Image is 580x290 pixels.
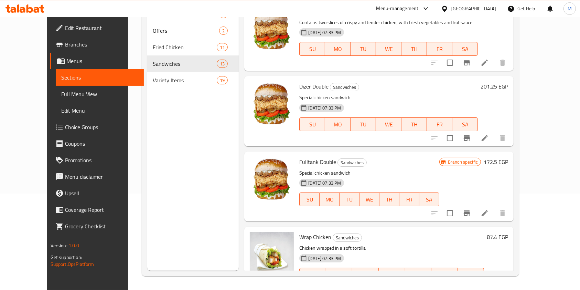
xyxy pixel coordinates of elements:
a: Menus [50,53,144,69]
span: MO [322,195,337,205]
span: Branch specific [445,159,481,165]
button: TU [340,193,359,206]
span: 19 [217,77,227,84]
button: TU [351,117,376,131]
span: [DATE] 07:33 PM [305,29,344,36]
button: delete [494,205,511,221]
span: Grocery Checklist [65,222,139,230]
span: Get support on: [51,253,82,262]
span: SA [461,270,482,280]
button: SA [458,268,484,282]
span: MO [328,44,348,54]
span: MO [328,120,348,130]
span: [DATE] 07:33 PM [305,105,344,111]
h6: 172.5 EGP [484,157,508,167]
nav: Menu sections [147,3,239,91]
a: Sections [56,69,144,86]
div: Fried Chicken [153,43,217,51]
a: Upsell [50,185,144,201]
button: delete [494,130,511,146]
button: TU [352,268,379,282]
a: Promotions [50,152,144,168]
a: Menu disclaimer [50,168,144,185]
button: SA [419,193,439,206]
button: delete [494,54,511,71]
div: items [217,76,228,84]
span: SU [302,270,323,280]
button: FR [399,193,419,206]
span: FR [430,44,450,54]
a: Edit menu item [481,59,489,67]
span: SA [422,195,437,205]
button: SU [299,193,320,206]
button: Branch-specific-item [459,54,475,71]
img: Fulltank Double [250,157,294,201]
h6: 87.4 EGP [487,232,508,242]
p: Contains two slices of crispy and tender chicken, with fresh vegetables and hot sauce [299,18,478,27]
span: Dizer Double [299,81,329,92]
span: TU [353,44,373,54]
span: 11 [217,44,227,51]
span: SU [302,195,317,205]
a: Coverage Report [50,201,144,218]
span: Menus [66,57,139,65]
button: WE [376,42,401,56]
div: Offers2 [147,22,239,39]
span: Menu disclaimer [65,173,139,181]
button: TH [401,42,427,56]
img: Dizer Double [250,82,294,126]
span: SA [455,44,475,54]
button: WE [359,193,379,206]
div: Menu-management [376,4,419,13]
p: Special chicken sandwich [299,93,478,102]
img: Wrap Chicken [250,232,294,276]
span: M [568,5,572,12]
button: MO [325,117,351,131]
span: TU [353,120,373,130]
button: WE [376,117,401,131]
div: items [217,43,228,51]
span: FR [430,120,450,130]
button: MO [326,268,353,282]
h6: 201.25 EGP [481,82,508,91]
button: FR [431,268,458,282]
span: 1.0.0 [68,241,79,250]
a: Branches [50,36,144,53]
span: Coupons [65,139,139,148]
div: Fried Chicken11 [147,39,239,55]
button: TH [405,268,432,282]
div: Sandwiches [153,60,217,68]
span: Version: [51,241,67,250]
button: SA [452,42,478,56]
span: 13 [217,61,227,67]
a: Edit menu item [481,209,489,217]
p: Special chicken sandwich [299,169,439,177]
span: Variety Items [153,76,217,84]
a: Edit Menu [56,102,144,119]
span: [DATE] 07:33 PM [305,180,344,186]
div: [GEOGRAPHIC_DATA] [451,5,496,12]
span: Sandwiches [330,83,359,91]
span: Choice Groups [65,123,139,131]
button: SA [452,117,478,131]
button: Branch-specific-item [459,130,475,146]
div: Sandwiches [333,234,362,242]
span: Sandwiches [333,234,362,242]
span: WE [379,44,399,54]
button: TU [351,42,376,56]
span: TH [408,270,429,280]
a: Grocery Checklist [50,218,144,235]
span: Fulltank Double [299,157,336,167]
button: TH [379,193,399,206]
span: Upsell [65,189,139,197]
span: FR [402,195,417,205]
a: Full Menu View [56,86,144,102]
span: Offers [153,27,219,35]
a: Support.OpsPlatform [51,260,94,269]
span: Sandwiches [338,159,366,167]
span: TU [342,195,357,205]
span: TH [382,195,397,205]
span: MO [329,270,350,280]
